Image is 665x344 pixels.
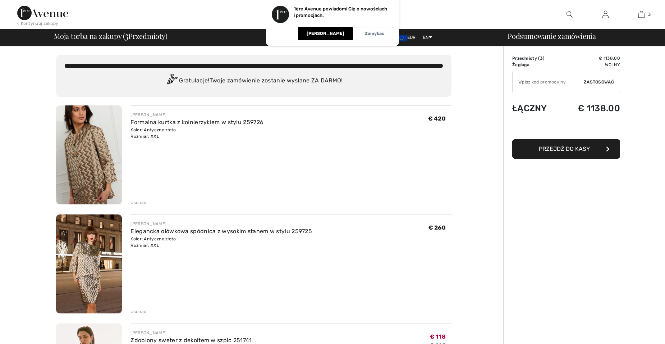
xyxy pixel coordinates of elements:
font: EN [423,35,429,40]
img: Moja torba [638,10,645,19]
span: 3 [648,11,651,18]
font: Kolor: Antyczne złoto Rozmiar: XXL [130,127,176,139]
p: 1ère Avenue powiadomi Cię o nowościach i promocjach. [294,6,387,18]
img: Aleja 1ère [17,6,68,20]
img: Elegant High-Waist Pencil Skirt Style 259725 [56,214,122,313]
div: [PERSON_NAME] [130,330,252,336]
div: Usunąć [130,199,146,206]
div: [PERSON_NAME] [130,112,263,118]
a: Elegancka ołówkowa spódnica z wysokim stanem w stylu 259725 [130,228,312,235]
td: € 1138.00 [561,55,620,62]
span: Zastosować [584,79,614,85]
span: € 118 [430,333,446,340]
button: Przejdź do kasy [512,139,620,159]
img: Moje informacje [602,10,609,19]
font: Przedmioty ( [512,56,543,61]
img: Formal Collared Jacket Style 259726 [56,105,122,204]
span: EUR [396,35,419,40]
span: 3 [125,31,128,40]
div: [PERSON_NAME] [130,221,312,227]
font: Kolor: Antyczne złoto Rozmiar: XXL [130,236,176,248]
span: € 420 [428,115,446,122]
img: Congratulation2.svg [165,74,179,88]
p: Zamykać [365,31,384,36]
span: € 260 [428,224,446,231]
td: ) [512,55,561,62]
a: Formalna kurtka z kołnierzykiem w stylu 259726 [130,119,263,126]
td: € 1138.00 [561,96,620,121]
p: [PERSON_NAME] [307,31,344,36]
img: Euro [396,35,407,41]
font: Moja torba na zakupy ( [54,31,125,41]
td: Łączny [512,96,561,121]
a: Zdobiony sweter z dekoltem w szpic 251741 [130,337,252,344]
iframe: PayPal [512,121,620,137]
font: Gratulacje! Twoje zamówienie zostanie wysłane ZA DARMO! [179,77,343,84]
span: Przejdź do kasy [539,145,590,152]
input: Promo code [513,71,584,93]
span: 3 [540,56,543,61]
img: Szukaj w witrynie [567,10,573,19]
div: < Kontynuuj zakupy [17,20,58,27]
div: Podsumowanie zamówienia [499,32,661,40]
div: Usunąć [130,308,146,315]
td: Wolny [561,62,620,68]
a: 3 [624,10,659,19]
td: Żegluga [512,62,561,68]
a: Sign In [597,10,614,19]
font: Przedmioty) [128,31,168,41]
